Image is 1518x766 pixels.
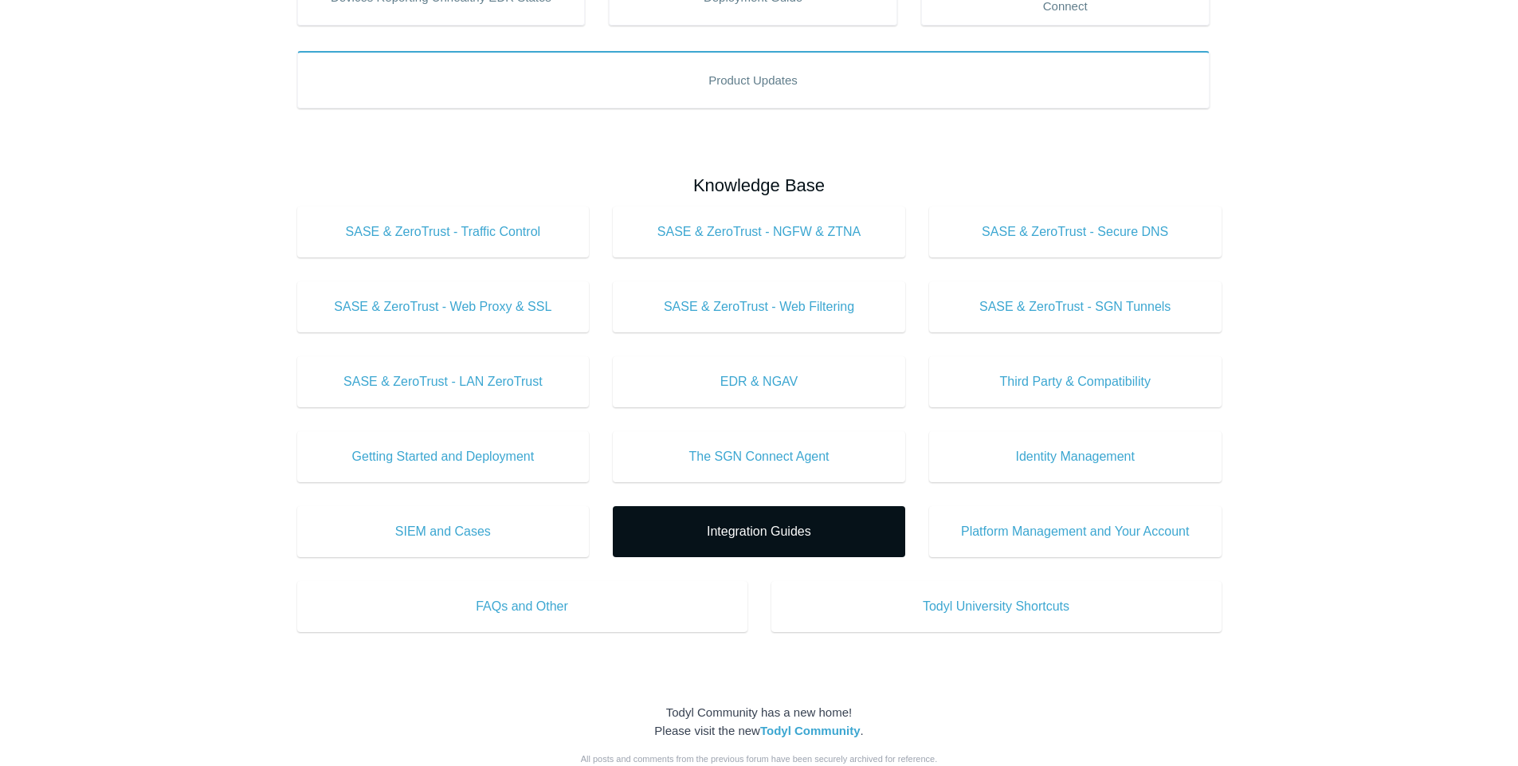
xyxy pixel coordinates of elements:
[929,281,1222,332] a: SASE & ZeroTrust - SGN Tunnels
[321,597,724,616] span: FAQs and Other
[613,431,905,482] a: The SGN Connect Agent
[637,297,881,316] span: SASE & ZeroTrust - Web Filtering
[929,206,1222,257] a: SASE & ZeroTrust - Secure DNS
[953,297,1198,316] span: SASE & ZeroTrust - SGN Tunnels
[321,372,566,391] span: SASE & ZeroTrust - LAN ZeroTrust
[613,206,905,257] a: SASE & ZeroTrust - NGFW & ZTNA
[321,297,566,316] span: SASE & ZeroTrust - Web Proxy & SSL
[297,704,1222,740] div: Todyl Community has a new home! Please visit the new .
[760,724,861,737] a: Todyl Community
[297,172,1222,198] h2: Knowledge Base
[613,356,905,407] a: EDR & NGAV
[953,447,1198,466] span: Identity Management
[297,206,590,257] a: SASE & ZeroTrust - Traffic Control
[637,447,881,466] span: The SGN Connect Agent
[637,522,881,541] span: Integration Guides
[613,281,905,332] a: SASE & ZeroTrust - Web Filtering
[297,431,590,482] a: Getting Started and Deployment
[929,431,1222,482] a: Identity Management
[637,372,881,391] span: EDR & NGAV
[929,506,1222,557] a: Platform Management and Your Account
[929,356,1222,407] a: Third Party & Compatibility
[297,581,747,632] a: FAQs and Other
[771,581,1222,632] a: Todyl University Shortcuts
[953,522,1198,541] span: Platform Management and Your Account
[297,51,1210,108] a: Product Updates
[795,597,1198,616] span: Todyl University Shortcuts
[297,752,1222,766] div: All posts and comments from the previous forum have been securely archived for reference.
[953,222,1198,242] span: SASE & ZeroTrust - Secure DNS
[297,356,590,407] a: SASE & ZeroTrust - LAN ZeroTrust
[637,222,881,242] span: SASE & ZeroTrust - NGFW & ZTNA
[953,372,1198,391] span: Third Party & Compatibility
[297,506,590,557] a: SIEM and Cases
[321,447,566,466] span: Getting Started and Deployment
[297,281,590,332] a: SASE & ZeroTrust - Web Proxy & SSL
[321,522,566,541] span: SIEM and Cases
[321,222,566,242] span: SASE & ZeroTrust - Traffic Control
[613,506,905,557] a: Integration Guides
